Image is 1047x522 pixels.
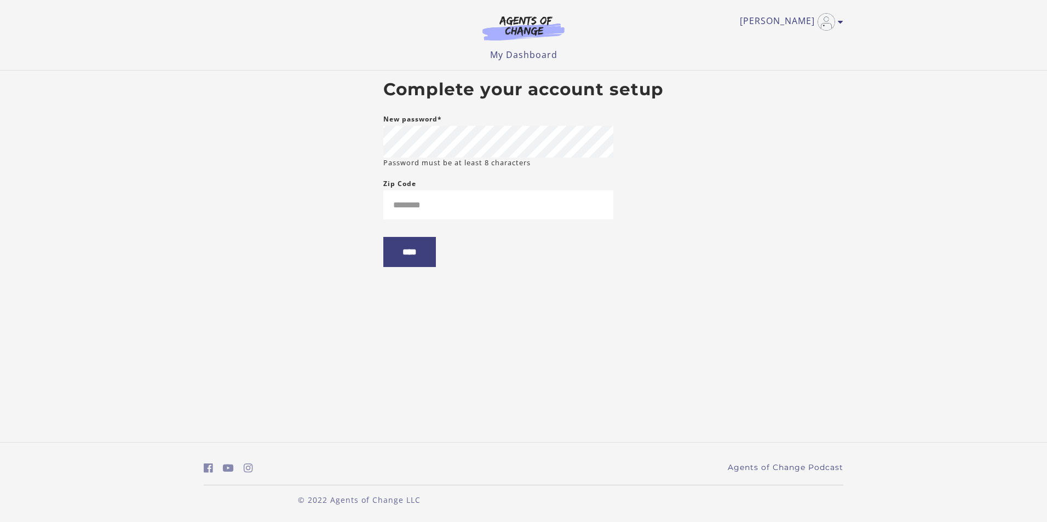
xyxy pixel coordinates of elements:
a: https://www.facebook.com/groups/aswbtestprep (Open in a new window) [204,460,213,476]
i: https://www.instagram.com/agentsofchangeprep/ (Open in a new window) [244,463,253,473]
img: Agents of Change Logo [471,15,576,40]
i: https://www.facebook.com/groups/aswbtestprep (Open in a new window) [204,463,213,473]
p: © 2022 Agents of Change LLC [204,494,515,506]
label: Zip Code [383,177,416,190]
a: My Dashboard [490,49,557,61]
small: Password must be at least 8 characters [383,158,531,168]
a: https://www.youtube.com/c/AgentsofChangeTestPrepbyMeaganMitchell (Open in a new window) [223,460,234,476]
a: Toggle menu [740,13,838,31]
label: New password* [383,113,442,126]
h2: Complete your account setup [383,79,664,100]
a: https://www.instagram.com/agentsofchangeprep/ (Open in a new window) [244,460,253,476]
a: Agents of Change Podcast [728,462,843,473]
i: https://www.youtube.com/c/AgentsofChangeTestPrepbyMeaganMitchell (Open in a new window) [223,463,234,473]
